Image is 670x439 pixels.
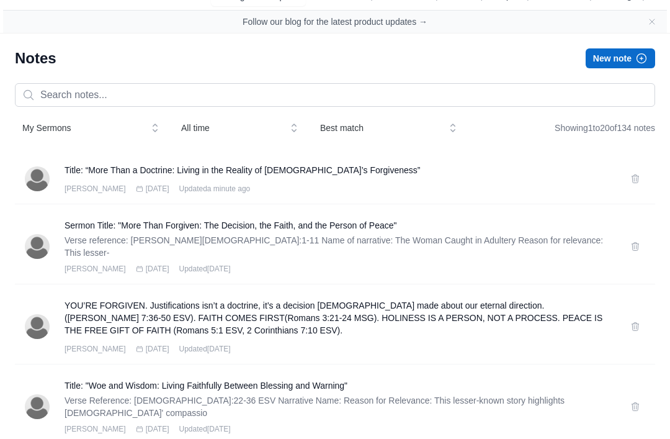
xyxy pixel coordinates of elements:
a: Follow our blog for the latest product updates → [243,16,427,28]
span: [PERSON_NAME] [65,184,126,194]
span: [PERSON_NAME] [65,344,126,354]
button: New note [586,48,655,68]
span: [DATE] [146,424,169,434]
img: Matt [25,314,50,339]
span: Best match [320,122,439,134]
a: Title: “More Than a Doctrine: Living in the Reality of [DEMOGRAPHIC_DATA]’s Forgiveness” [65,164,615,176]
a: Title: "Woe and Wisdom: Living Faithfully Between Blessing and Warning" [65,379,615,392]
h1: Notes [15,48,56,68]
span: Updated [DATE] [179,264,230,274]
span: All time [181,122,280,134]
button: All time [174,117,305,139]
span: [DATE] [146,344,169,354]
span: Updated a minute ago [179,184,250,194]
button: My Sermons [15,117,166,139]
button: Best match [313,117,464,139]
span: Updated [DATE] [179,344,230,354]
span: Updated [DATE] [179,424,230,434]
iframe: Drift Widget Chat Controller [608,377,655,424]
a: YOU’RE FORGIVEN. Justifications isn’t a doctrine, it’s a decision [DEMOGRAPHIC_DATA] made about o... [65,299,615,337]
span: [PERSON_NAME] [65,424,126,434]
input: Search notes... [15,83,655,107]
img: Matt [25,234,50,259]
div: Showing 1 to 20 of 134 notes [555,117,655,139]
p: Verse Reference: [DEMOGRAPHIC_DATA]:22-36 ESV Narrative Name: Reason for Relevance: This lesser-k... [65,394,615,419]
button: Close banner [647,17,657,27]
span: [DATE] [146,184,169,194]
span: [PERSON_NAME] [65,264,126,274]
p: Verse reference: [PERSON_NAME][DEMOGRAPHIC_DATA]:1-11 Name of narrative: The Woman Caught in Adul... [65,234,615,259]
span: My Sermons [22,122,141,134]
img: Matt [25,166,50,191]
img: Matt [25,394,50,419]
a: Sermon Title: "More Than Forgiven: The Decision, the Faith, and the Person of Peace" [65,219,615,232]
span: [DATE] [146,264,169,274]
